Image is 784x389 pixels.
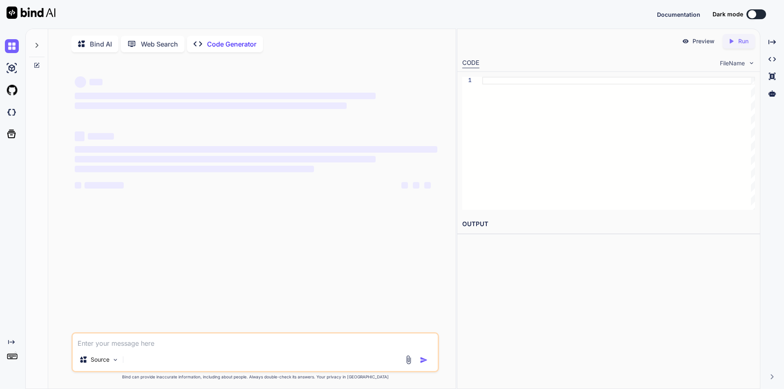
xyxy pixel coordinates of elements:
[112,356,119,363] img: Pick Models
[420,356,428,364] img: icon
[88,133,114,140] span: ‌
[75,146,437,153] span: ‌
[682,38,689,45] img: preview
[5,39,19,53] img: chat
[207,39,256,49] p: Code Generator
[657,10,700,19] button: Documentation
[5,105,19,119] img: darkCloudIdeIcon
[748,60,755,67] img: chevron down
[7,7,56,19] img: Bind AI
[401,182,408,189] span: ‌
[75,166,314,172] span: ‌
[404,355,413,365] img: attachment
[75,93,376,99] span: ‌
[75,131,85,141] span: ‌
[657,11,700,18] span: Documentation
[5,61,19,75] img: ai-studio
[462,77,472,84] div: 1
[75,102,347,109] span: ‌
[738,37,748,45] p: Run
[720,59,745,67] span: FileName
[457,215,760,234] h2: OUTPUT
[5,83,19,97] img: githubLight
[693,37,715,45] p: Preview
[413,182,419,189] span: ‌
[75,76,86,88] span: ‌
[89,79,102,85] span: ‌
[713,10,743,18] span: Dark mode
[462,58,479,68] div: CODE
[71,374,439,380] p: Bind can provide inaccurate information, including about people. Always double-check its answers....
[75,182,81,189] span: ‌
[424,182,431,189] span: ‌
[141,39,178,49] p: Web Search
[91,356,109,364] p: Source
[90,39,112,49] p: Bind AI
[85,182,124,189] span: ‌
[75,156,376,162] span: ‌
